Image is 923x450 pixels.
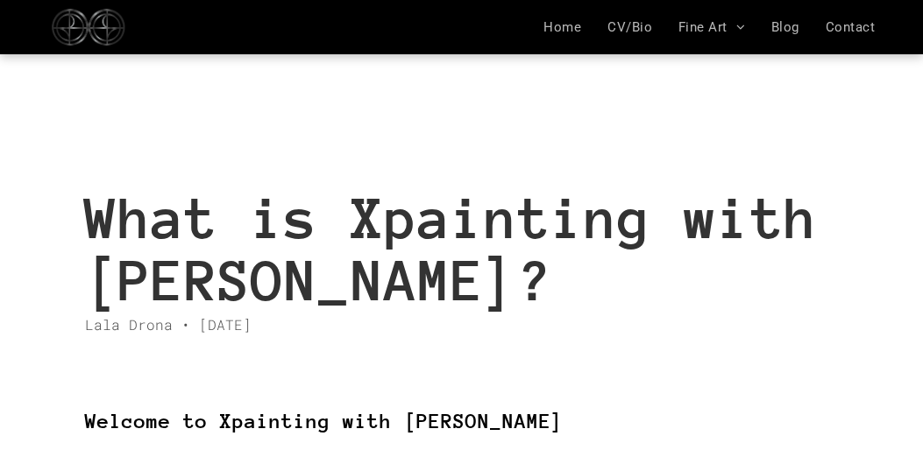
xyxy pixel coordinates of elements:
a: CV/Bio [594,19,665,35]
a: Home [530,19,594,35]
div: Lala Drona • [DATE] [85,313,839,335]
span: Welcome to Xpainting with [PERSON_NAME] [85,410,564,432]
a: Fine Art [665,19,758,35]
h1: What is Xpainting with [PERSON_NAME]? [85,186,839,313]
a: Blog [758,19,813,35]
a: Contact [813,19,888,35]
